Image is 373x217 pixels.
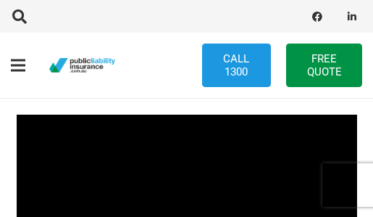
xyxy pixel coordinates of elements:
a: Menu [2,47,34,83]
a: FREE QUOTE [286,44,362,87]
a: LinkedIn [342,7,362,27]
a: Facebook [307,7,327,27]
a: Call 1300 [202,44,272,87]
a: pli_logotransparent [49,58,115,73]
